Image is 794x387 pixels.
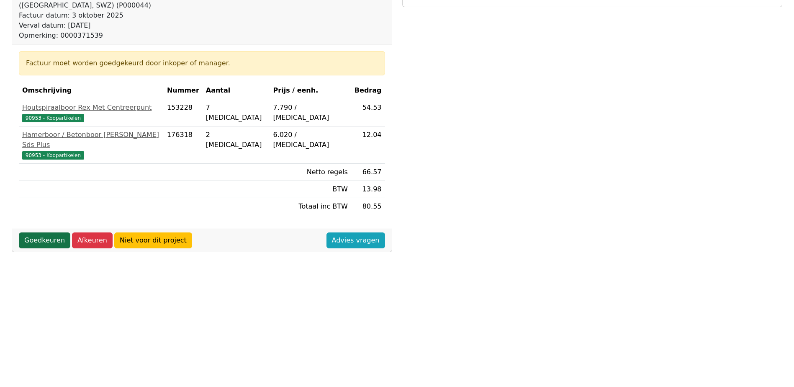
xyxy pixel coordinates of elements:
[351,164,385,181] td: 66.57
[19,232,70,248] a: Goedkeuren
[19,10,385,21] div: Factuur datum: 3 oktober 2025
[22,103,160,123] a: Houtspiraalboor Rex Met Centreerpunt90953 - Koopartikelen
[22,130,160,160] a: Hamerboor / Betonboor [PERSON_NAME] Sds Plus90953 - Koopartikelen
[351,99,385,126] td: 54.53
[22,103,160,113] div: Houtspiraalboor Rex Met Centreerpunt
[114,232,192,248] a: Niet voor dit project
[270,181,351,198] td: BTW
[19,31,385,41] div: Opmerking: 0000371539
[26,58,378,68] div: Factuur moet worden goedgekeurd door inkoper of manager.
[22,114,84,122] span: 90953 - Koopartikelen
[22,130,160,150] div: Hamerboor / Betonboor [PERSON_NAME] Sds Plus
[72,232,113,248] a: Afkeuren
[273,130,348,150] div: 6.020 / [MEDICAL_DATA]
[19,82,164,99] th: Omschrijving
[19,21,385,31] div: Verval datum: [DATE]
[351,82,385,99] th: Bedrag
[22,151,84,160] span: 90953 - Koopartikelen
[164,82,203,99] th: Nummer
[270,82,351,99] th: Prijs / eenh.
[270,164,351,181] td: Netto regels
[270,198,351,215] td: Totaal inc BTW
[206,130,267,150] div: 2 [MEDICAL_DATA]
[203,82,270,99] th: Aantal
[326,232,385,248] a: Advies vragen
[351,181,385,198] td: 13.98
[164,99,203,126] td: 153228
[351,198,385,215] td: 80.55
[351,126,385,164] td: 12.04
[206,103,267,123] div: 7 [MEDICAL_DATA]
[273,103,348,123] div: 7.790 / [MEDICAL_DATA]
[164,126,203,164] td: 176318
